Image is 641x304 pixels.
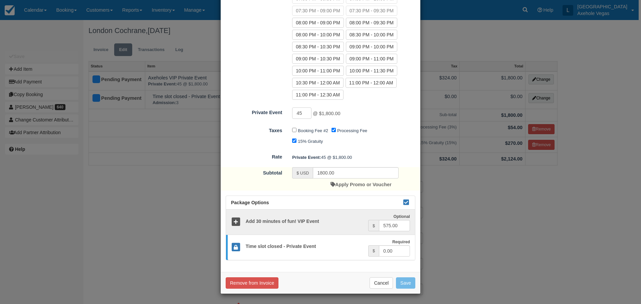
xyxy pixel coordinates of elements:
h5: Time slot closed - Private Event [241,244,368,249]
label: 07:30 PM - 09:00 PM [292,6,344,16]
strong: Optional [393,214,410,219]
a: Add 30 minutes of fun! VIP Event Optional $ [226,210,415,235]
label: 10:00 PM - 11:30 PM [346,66,397,76]
span: @ $1,800.00 [313,111,341,116]
label: 10:00 PM - 11:00 PM [292,66,344,76]
small: $ [373,249,375,253]
label: 10:30 PM - 12:00 AM [292,78,344,88]
label: Private Event [221,107,287,116]
small: $ USD [296,171,309,176]
input: Private Event [292,107,311,119]
label: 07:30 PM - 09:30 PM [346,6,397,16]
label: 08:30 PM - 10:00 PM [346,30,397,40]
label: 09:00 PM - 11:00 PM [346,54,397,64]
small: $ [373,224,375,228]
label: Subtotal [221,167,287,177]
button: Remove from Invoice [226,277,278,289]
button: Cancel [370,277,393,289]
div: 45 @ $1,800.00 [287,152,420,163]
label: 08:00 PM - 09:30 PM [346,18,397,28]
label: Taxes [221,125,287,134]
span: Package Options [231,200,269,205]
button: Save [396,277,415,289]
label: 11:00 PM - 12:30 AM [292,90,344,100]
label: 08:00 PM - 10:00 PM [292,30,344,40]
label: 09:00 PM - 10:30 PM [292,54,344,64]
a: Time slot closed - Private Event Required $ [226,235,415,260]
strong: Private Event [292,155,321,160]
label: 15% Gratuity [298,139,323,144]
label: Processing Fee [337,128,367,133]
h5: Add 30 minutes of fun! VIP Event [241,219,368,224]
strong: Required [392,240,410,244]
label: 08:00 PM - 09:00 PM [292,18,344,28]
label: 11:00 PM - 12:00 AM [346,78,397,88]
label: 08:30 PM - 10:30 PM [292,42,344,52]
label: 09:00 PM - 10:00 PM [346,42,397,52]
label: Booking Fee #2 [298,128,328,133]
a: Apply Promo or Voucher [331,182,391,187]
label: Rate [221,151,287,161]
